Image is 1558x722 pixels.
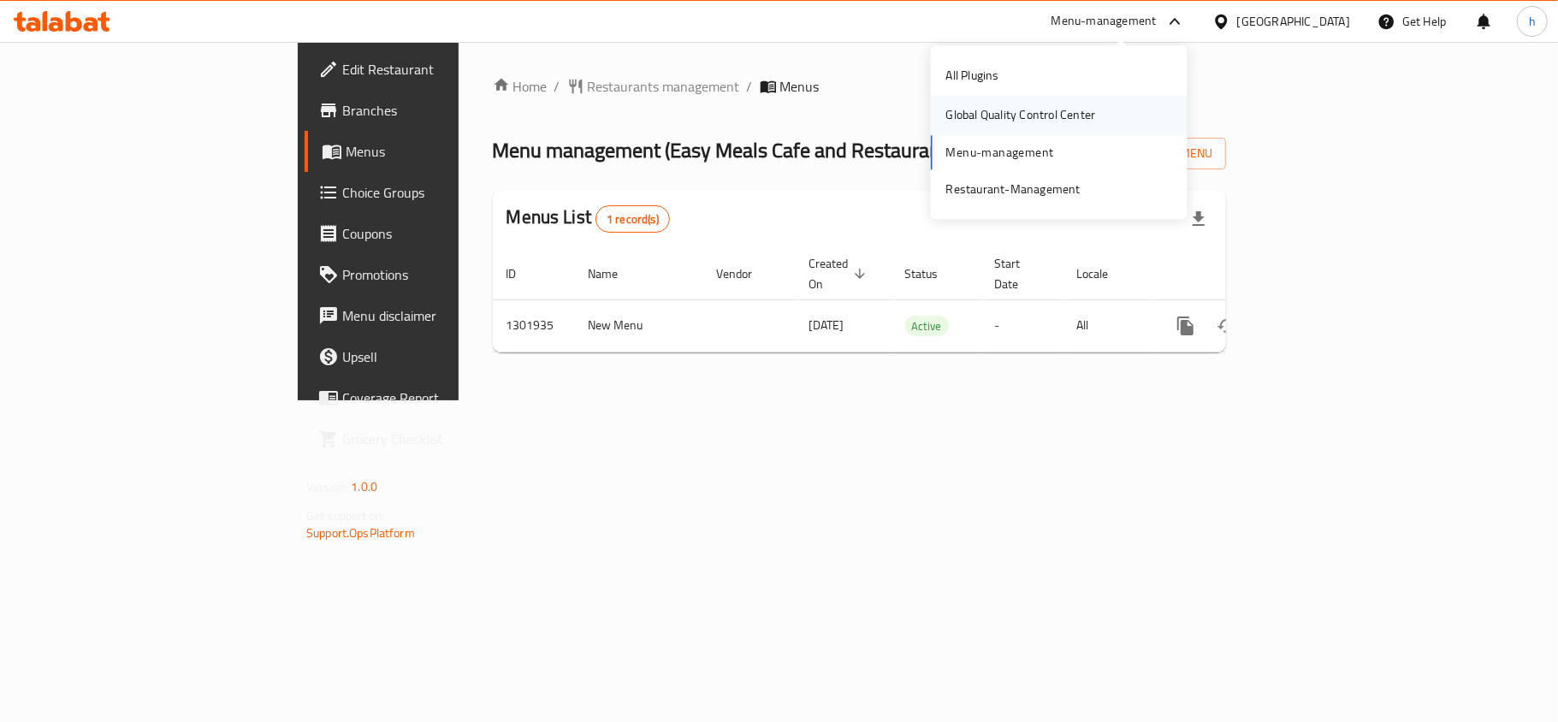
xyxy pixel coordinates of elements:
a: Grocery Checklist [305,418,558,459]
a: Choice Groups [305,172,558,213]
span: Menu disclaimer [342,305,544,326]
a: Menus [305,131,558,172]
span: Status [905,263,961,284]
a: Coverage Report [305,377,558,418]
span: Menu management ( Easy Meals Cafe and Restaurant ) [493,131,953,169]
span: Menus [780,76,820,97]
span: Restaurants management [588,76,740,97]
li: / [747,76,753,97]
div: All Plugins [946,66,999,85]
a: Coupons [305,213,558,254]
span: Locale [1077,263,1131,284]
div: Global Quality Control Center [946,106,1096,125]
span: Vendor [717,263,775,284]
span: Upsell [342,346,544,367]
td: New Menu [575,299,703,352]
a: Support.OpsPlatform [306,522,415,544]
span: [DATE] [809,314,844,336]
span: Coverage Report [342,388,544,408]
nav: breadcrumb [493,76,1226,97]
span: Active [905,317,949,336]
a: Branches [305,90,558,131]
div: [GEOGRAPHIC_DATA] [1237,12,1350,31]
a: Promotions [305,254,558,295]
span: Version: [306,476,348,498]
a: Restaurants management [567,76,740,97]
h2: Menus List [506,204,670,233]
td: - [981,299,1063,352]
span: Menus [346,141,544,162]
span: Promotions [342,264,544,285]
a: Menu disclaimer [305,295,558,336]
span: Grocery Checklist [342,429,544,449]
span: Get support on: [306,505,385,527]
span: h [1529,12,1536,31]
span: Created On [809,253,871,294]
span: 1.0.0 [351,476,377,498]
span: Choice Groups [342,182,544,203]
div: Restaurant-Management [946,180,1081,198]
div: Active [905,316,949,336]
div: Total records count [595,205,670,233]
td: All [1063,299,1152,352]
span: Edit Restaurant [342,59,544,80]
table: enhanced table [493,248,1343,352]
a: Upsell [305,336,558,377]
span: Branches [342,100,544,121]
span: 1 record(s) [596,211,669,228]
div: Menu-management [1052,11,1157,32]
span: Coupons [342,223,544,244]
span: Name [589,263,641,284]
span: Start Date [995,253,1043,294]
div: Export file [1178,198,1219,240]
th: Actions [1152,248,1343,300]
button: more [1165,305,1206,346]
button: Change Status [1206,305,1247,346]
a: Edit Restaurant [305,49,558,90]
span: ID [506,263,539,284]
